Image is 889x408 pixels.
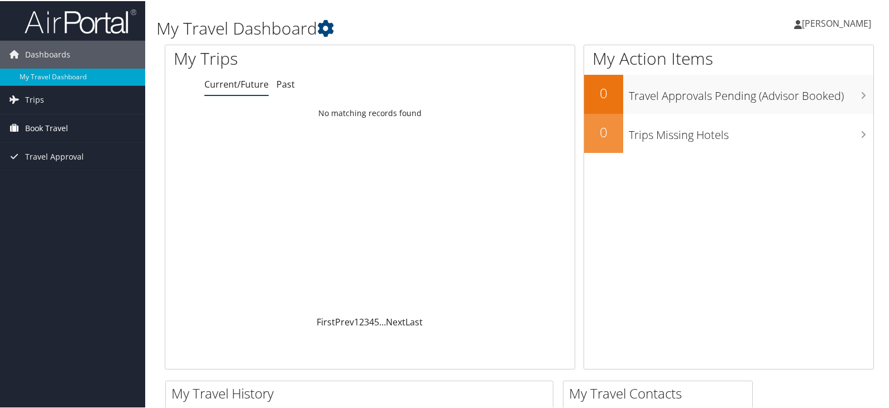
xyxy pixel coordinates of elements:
[364,315,369,327] a: 3
[802,16,871,28] span: [PERSON_NAME]
[629,121,873,142] h3: Trips Missing Hotels
[317,315,335,327] a: First
[204,77,269,89] a: Current/Future
[156,16,641,39] h1: My Travel Dashboard
[584,122,623,141] h2: 0
[25,7,136,33] img: airportal-logo.png
[794,6,882,39] a: [PERSON_NAME]
[584,46,873,69] h1: My Action Items
[25,142,84,170] span: Travel Approval
[584,74,873,113] a: 0Travel Approvals Pending (Advisor Booked)
[276,77,295,89] a: Past
[25,113,68,141] span: Book Travel
[174,46,395,69] h1: My Trips
[405,315,423,327] a: Last
[25,85,44,113] span: Trips
[386,315,405,327] a: Next
[569,383,752,402] h2: My Travel Contacts
[335,315,354,327] a: Prev
[584,113,873,152] a: 0Trips Missing Hotels
[165,102,575,122] td: No matching records found
[374,315,379,327] a: 5
[369,315,374,327] a: 4
[354,315,359,327] a: 1
[25,40,70,68] span: Dashboards
[629,81,873,103] h3: Travel Approvals Pending (Advisor Booked)
[359,315,364,327] a: 2
[171,383,553,402] h2: My Travel History
[584,83,623,102] h2: 0
[379,315,386,327] span: …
